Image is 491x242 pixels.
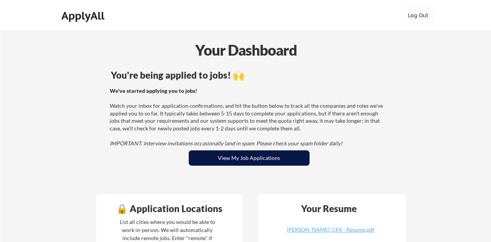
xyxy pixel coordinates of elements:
button: View My Job Applications [189,150,310,166]
div: Your Resume [291,204,367,213]
div: ApplyAll [61,9,107,22]
div: [PERSON_NAME], CFA - Resume.pdf [285,227,376,232]
div: You're being applied to jobs! 🙌 [111,71,387,80]
a: [PERSON_NAME], CFA - Resume.pdf [285,227,376,239]
strong: We've started applying you to jobs! [110,87,197,94]
div: Your Dashboard [1,39,491,61]
div: 🔒 Application Locations [98,204,241,213]
button: Log Out [403,8,433,23]
em: IMPORTANT: Interview invitations occasionally land in spam. Please check your spam folder daily! [110,140,343,147]
div: Watch your inbox for application confirmations, and hit the button below to track all the compani... [110,87,386,147]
